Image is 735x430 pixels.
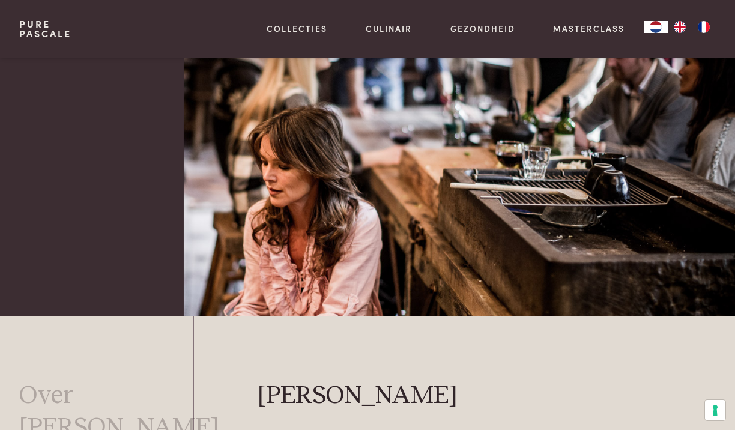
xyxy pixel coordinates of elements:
[450,22,515,35] a: Gezondheid
[553,22,625,35] a: Masterclass
[692,21,716,33] a: FR
[705,400,725,420] button: Uw voorkeuren voor toestemming voor trackingtechnologieën
[668,21,692,33] a: EN
[267,22,327,35] a: Collecties
[19,19,71,38] a: PurePascale
[644,21,668,33] a: NL
[644,21,668,33] div: Language
[668,21,716,33] ul: Language list
[258,380,671,412] h2: [PERSON_NAME]
[366,22,412,35] a: Culinair
[644,21,716,33] aside: Language selected: Nederlands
